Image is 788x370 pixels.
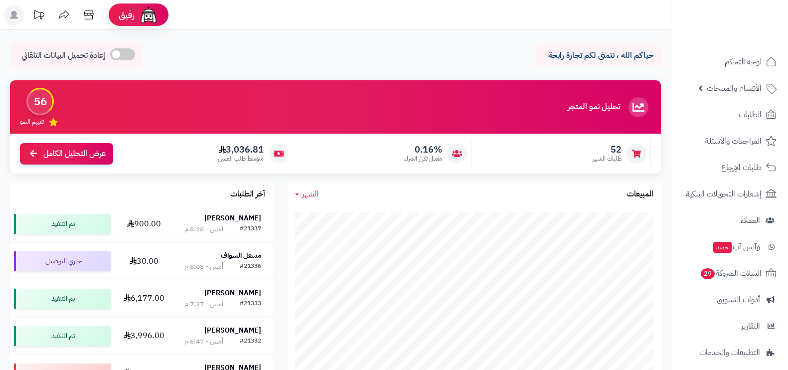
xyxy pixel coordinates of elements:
a: وآتس آبجديد [677,235,782,259]
a: التقارير [677,314,782,338]
span: أدوات التسويق [717,293,760,307]
h3: آخر الطلبات [230,190,265,199]
strong: [PERSON_NAME] [204,288,261,298]
span: إعادة تحميل البيانات التلقائي [21,50,105,61]
h3: تحليل نمو المتجر [568,103,620,112]
span: لوحة التحكم [725,55,762,69]
span: الطلبات [739,108,762,122]
strong: [PERSON_NAME] [204,325,261,336]
span: طلبات الإرجاع [721,161,762,175]
a: الشهر [295,188,318,200]
span: عرض التحليل الكامل [43,148,106,160]
span: السلات المتروكة [700,266,762,280]
a: إشعارات التحويلات البنكية [677,182,782,206]
span: جديد [713,242,732,253]
span: التقارير [741,319,760,333]
span: 0.16% [404,144,442,155]
img: logo-2.png [720,16,779,37]
span: 3,036.81 [218,144,264,155]
span: المراجعات والأسئلة [705,134,762,148]
div: أمس - 7:27 م [184,299,223,309]
div: أمس - 8:28 م [184,224,223,234]
a: العملاء [677,208,782,232]
span: طلبات الشهر [593,155,622,163]
div: #21333 [240,299,261,309]
a: السلات المتروكة29 [677,261,782,285]
div: أمس - 6:47 م [184,337,223,347]
td: 900.00 [115,205,173,242]
div: جاري التوصيل [14,251,111,271]
span: الشهر [302,188,318,200]
span: تقييم النمو [20,118,44,126]
a: أدوات التسويق [677,288,782,312]
div: #21332 [240,337,261,347]
div: أمس - 8:08 م [184,262,223,272]
span: التطبيقات والخدمات [699,346,760,360]
span: متوسط طلب العميل [218,155,264,163]
div: #21336 [240,262,261,272]
span: 29 [700,268,715,280]
p: حياكم الله ، نتمنى لكم تجارة رابحة [544,50,653,61]
div: تم التنفيذ [14,326,111,346]
span: معدل تكرار الشراء [404,155,442,163]
div: #21337 [240,224,261,234]
strong: [PERSON_NAME] [204,213,261,223]
a: لوحة التحكم [677,50,782,74]
div: تم التنفيذ [14,214,111,234]
img: ai-face.png [139,5,158,25]
span: وآتس آب [712,240,760,254]
h3: المبيعات [627,190,653,199]
a: المراجعات والأسئلة [677,129,782,153]
span: الأقسام والمنتجات [707,81,762,95]
a: طلبات الإرجاع [677,156,782,180]
td: 30.00 [115,243,173,280]
td: 6,177.00 [115,280,173,317]
span: 52 [593,144,622,155]
a: عرض التحليل الكامل [20,143,113,165]
span: إشعارات التحويلات البنكية [686,187,762,201]
strong: مشعل الشواف [221,250,261,261]
a: التطبيقات والخدمات [677,341,782,365]
span: العملاء [741,213,760,227]
div: تم التنفيذ [14,289,111,309]
td: 3,996.00 [115,318,173,355]
a: تحديثات المنصة [26,5,51,27]
a: الطلبات [677,103,782,127]
span: رفيق [119,9,135,21]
